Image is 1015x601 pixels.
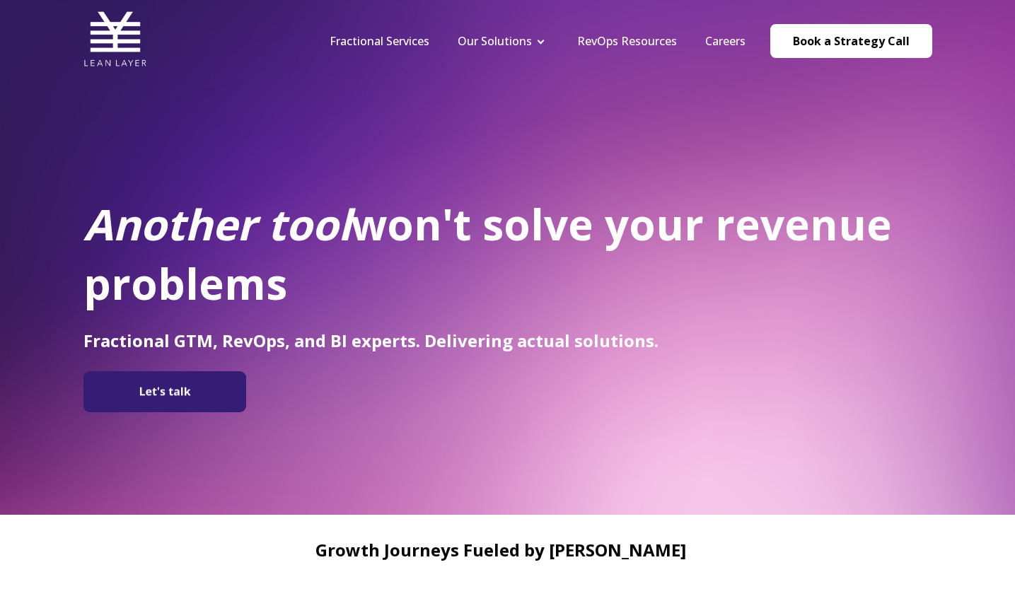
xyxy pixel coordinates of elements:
div: Navigation Menu [315,33,760,49]
em: Another tool [83,195,351,253]
a: RevOps Resources [577,33,677,49]
h2: Growth Journeys Fueled by [PERSON_NAME] [83,540,918,559]
img: Let's talk [91,377,239,407]
a: Fractional Services [330,33,429,49]
a: Book a Strategy Call [770,24,932,58]
a: Our Solutions [458,33,532,49]
img: Lean Layer Logo [83,7,147,71]
span: won't solve your revenue problems [83,195,892,313]
a: Careers [705,33,746,49]
span: Fractional GTM, RevOps, and BI experts. Delivering actual solutions. [83,329,659,352]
